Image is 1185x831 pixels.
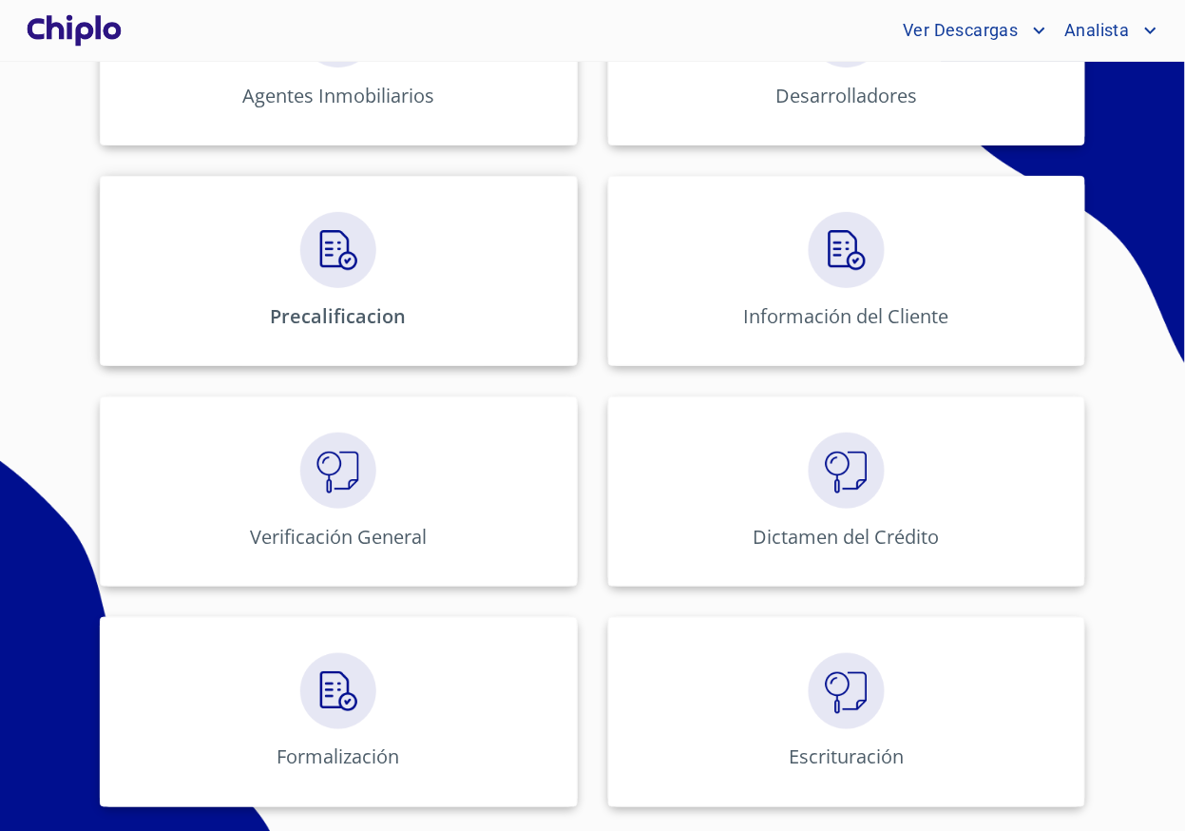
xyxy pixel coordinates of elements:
[889,15,1028,46] span: Ver Descargas
[789,744,904,770] p: Escrituración
[250,524,427,550] p: Verificación General
[809,653,885,729] img: megaClickVerifiacion.png
[300,653,376,729] img: megaClickCreditos.png
[754,524,940,550] p: Dictamen del Crédito
[809,212,885,288] img: megaClickCreditos.png
[775,83,917,108] p: Desarrolladores
[271,303,407,329] p: Precalificacion
[277,744,400,770] p: Formalización
[744,303,949,329] p: Información del Cliente
[1051,15,1139,46] span: Analista
[809,433,885,509] img: megaClickDictamen.png
[300,433,376,509] img: megaClickVerifiacion.png
[889,15,1051,46] button: account of current user
[1051,15,1162,46] button: account of current user
[300,212,376,288] img: megaClickCreditos.png
[242,83,434,108] p: Agentes Inmobiliarios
